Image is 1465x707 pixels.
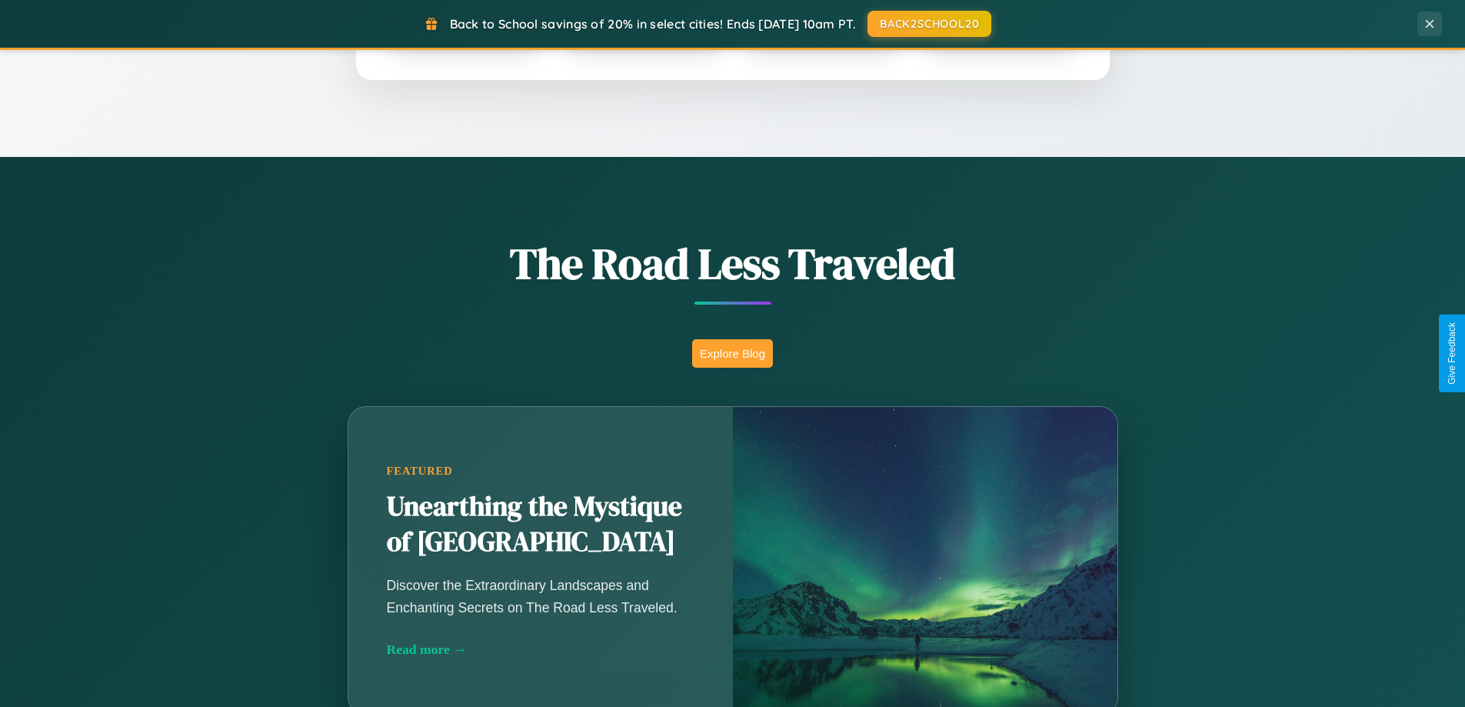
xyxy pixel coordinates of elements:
[387,575,694,618] p: Discover the Extraordinary Landscapes and Enchanting Secrets on The Road Less Traveled.
[387,465,694,478] div: Featured
[692,339,773,368] button: Explore Blog
[867,11,991,37] button: BACK2SCHOOL20
[1447,322,1457,385] div: Give Feedback
[271,234,1194,293] h1: The Road Less Traveled
[450,16,856,32] span: Back to School savings of 20% in select cities! Ends [DATE] 10am PT.
[387,489,694,560] h2: Unearthing the Mystique of [GEOGRAPHIC_DATA]
[387,642,694,658] div: Read more →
